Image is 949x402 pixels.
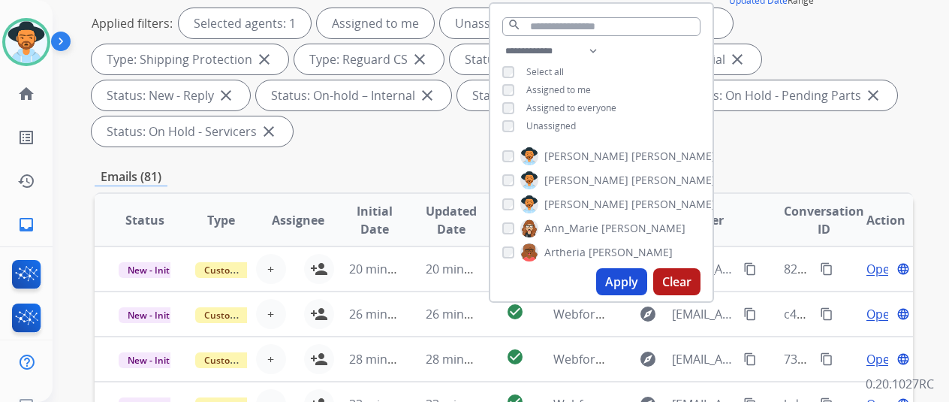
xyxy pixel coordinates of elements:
[864,86,882,104] mat-icon: close
[256,254,286,284] button: +
[820,262,833,276] mat-icon: content_copy
[631,197,716,212] span: [PERSON_NAME]
[639,305,657,323] mat-icon: explore
[672,350,734,368] span: [EMAIL_ADDRESS][DOMAIN_NAME]
[596,268,647,295] button: Apply
[267,260,274,278] span: +
[820,307,833,321] mat-icon: content_copy
[310,260,328,278] mat-icon: person_add
[639,350,657,368] mat-icon: explore
[95,168,167,186] p: Emails (81)
[672,305,734,323] span: [EMAIL_ADDRESS][DOMAIN_NAME]
[526,101,616,114] span: Assigned to everyone
[820,352,833,366] mat-icon: content_copy
[544,173,628,188] span: [PERSON_NAME]
[544,149,628,164] span: [PERSON_NAME]
[411,50,429,68] mat-icon: close
[92,80,250,110] div: Status: New - Reply
[457,80,662,110] div: Status: On-hold - Customer
[866,350,897,368] span: Open
[866,375,934,393] p: 0.20.1027RC
[125,211,164,229] span: Status
[728,50,746,68] mat-icon: close
[508,18,521,32] mat-icon: search
[896,262,910,276] mat-icon: language
[426,261,513,277] span: 20 minutes ago
[349,351,436,367] span: 28 minutes ago
[866,305,897,323] span: Open
[896,307,910,321] mat-icon: language
[349,261,436,277] span: 20 minutes ago
[450,44,597,74] div: Status: Open - All
[310,305,328,323] mat-icon: person_add
[506,303,524,321] mat-icon: check_circle
[506,348,524,366] mat-icon: check_circle
[255,50,273,68] mat-icon: close
[267,350,274,368] span: +
[553,306,893,322] span: Webform from [EMAIL_ADDRESS][DOMAIN_NAME] on [DATE]
[256,344,286,374] button: +
[631,173,716,188] span: [PERSON_NAME]
[743,307,757,321] mat-icon: content_copy
[866,260,897,278] span: Open
[440,8,537,38] div: Unassigned
[195,262,293,278] span: Customer Support
[544,221,598,236] span: Ann_Marie
[17,172,35,190] mat-icon: history
[92,116,293,147] div: Status: On Hold - Servicers
[896,352,910,366] mat-icon: language
[418,86,436,104] mat-icon: close
[653,268,700,295] button: Clear
[92,44,288,74] div: Type: Shipping Protection
[92,14,173,32] p: Applied filters:
[526,119,576,132] span: Unassigned
[17,128,35,147] mat-icon: list_alt
[5,21,47,63] img: avatar
[119,352,188,368] span: New - Initial
[256,80,451,110] div: Status: On-hold – Internal
[544,197,628,212] span: [PERSON_NAME]
[207,211,235,229] span: Type
[668,80,897,110] div: Status: On Hold - Pending Parts
[17,216,35,234] mat-icon: inbox
[743,262,757,276] mat-icon: content_copy
[426,202,477,238] span: Updated Date
[349,306,436,322] span: 26 minutes ago
[272,211,324,229] span: Assignee
[553,351,893,367] span: Webform from [EMAIL_ADDRESS][DOMAIN_NAME] on [DATE]
[195,352,293,368] span: Customer Support
[267,305,274,323] span: +
[119,307,188,323] span: New - Initial
[179,8,311,38] div: Selected agents: 1
[195,307,293,323] span: Customer Support
[601,221,685,236] span: [PERSON_NAME]
[743,352,757,366] mat-icon: content_copy
[256,299,286,329] button: +
[836,194,913,246] th: Action
[310,350,328,368] mat-icon: person_add
[526,65,564,78] span: Select all
[294,44,444,74] div: Type: Reguard CS
[317,8,434,38] div: Assigned to me
[544,245,586,260] span: Artheria
[426,351,513,367] span: 28 minutes ago
[426,306,513,322] span: 26 minutes ago
[589,245,673,260] span: [PERSON_NAME]
[119,262,188,278] span: New - Initial
[17,85,35,103] mat-icon: home
[260,122,278,141] mat-icon: close
[526,83,591,96] span: Assigned to me
[349,202,401,238] span: Initial Date
[784,202,864,238] span: Conversation ID
[217,86,235,104] mat-icon: close
[631,149,716,164] span: [PERSON_NAME]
